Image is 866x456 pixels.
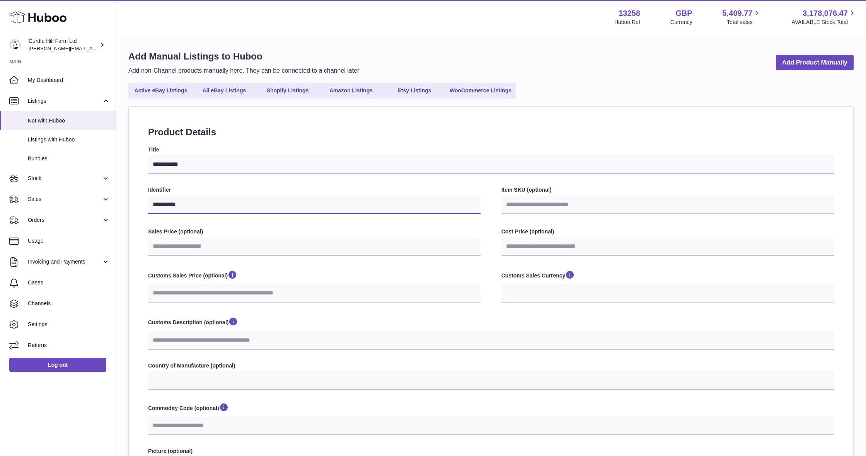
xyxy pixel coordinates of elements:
[28,279,110,286] span: Cases
[148,228,481,235] label: Sales Price (optional)
[28,300,110,307] span: Channels
[723,8,753,19] span: 5,409.77
[148,447,834,455] label: Picture (optional)
[29,45,155,51] span: [PERSON_NAME][EMAIL_ADDRESS][DOMAIN_NAME]
[148,270,481,282] label: Customs Sales Price (optional)
[28,175,102,182] span: Stock
[501,228,834,235] label: Cost Price (optional)
[803,8,848,19] span: 3,178,076.47
[614,19,640,26] div: Huboo Ref
[320,84,382,97] a: Amazon Listings
[28,216,102,224] span: Orders
[28,321,110,328] span: Settings
[148,126,834,138] h2: Product Details
[128,66,359,75] p: Add non-Channel products manually here. They can be connected to a channel later
[28,77,110,84] span: My Dashboard
[257,84,319,97] a: Shopify Listings
[501,186,834,194] label: Item SKU (optional)
[791,19,857,26] span: AVAILABLE Stock Total
[193,84,255,97] a: All eBay Listings
[28,342,110,349] span: Returns
[670,19,692,26] div: Currency
[29,37,98,52] div: Curdle Hill Farm Ltd
[28,97,102,105] span: Listings
[9,358,106,372] a: Log out
[723,8,762,26] a: 5,409.77 Total sales
[130,84,192,97] a: Active eBay Listings
[9,39,21,51] img: miranda@diddlysquatfarmshop.com
[28,155,110,162] span: Bundles
[28,237,110,245] span: Usage
[384,84,445,97] a: Etsy Listings
[148,316,834,329] label: Customs Description (optional)
[28,258,102,265] span: Invoicing and Payments
[28,117,110,124] span: Not with Huboo
[619,8,640,19] strong: 13258
[148,362,834,369] label: Country of Manufacture (optional)
[148,402,834,415] label: Commodity Code (optional)
[447,84,514,97] a: WooCommerce Listings
[148,186,481,194] label: Identifier
[28,136,110,143] span: Listings with Huboo
[776,55,854,71] a: Add Product Manually
[791,8,857,26] a: 3,178,076.47 AVAILABLE Stock Total
[128,50,359,63] h1: Add Manual Listings to Huboo
[675,8,692,19] strong: GBP
[148,146,834,153] label: Title
[28,196,102,203] span: Sales
[501,270,834,282] label: Customs Sales Currency
[727,19,761,26] span: Total sales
